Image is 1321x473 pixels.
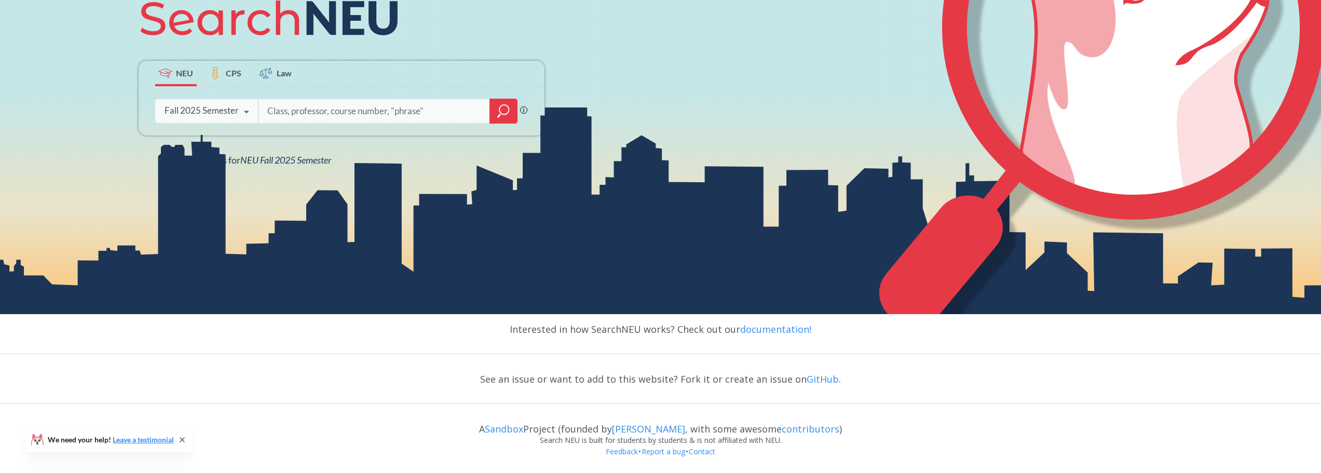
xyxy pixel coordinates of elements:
div: Fall 2025 Semester [165,105,239,116]
a: Contact [688,447,716,456]
svg: magnifying glass [497,104,510,118]
a: GitHub [807,373,839,385]
span: CPS [226,67,241,79]
input: Class, professor, course number, "phrase" [266,100,482,122]
a: Report a bug [641,447,686,456]
span: NEU Fall 2025 Semester [240,154,331,166]
span: Law [277,67,292,79]
a: Sandbox [485,423,523,435]
span: NEU [176,67,193,79]
span: View all classes for [165,154,331,166]
a: [PERSON_NAME] [612,423,685,435]
a: documentation! [740,323,811,335]
div: magnifying glass [489,99,517,124]
a: Feedback [605,447,638,456]
a: contributors [782,423,839,435]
